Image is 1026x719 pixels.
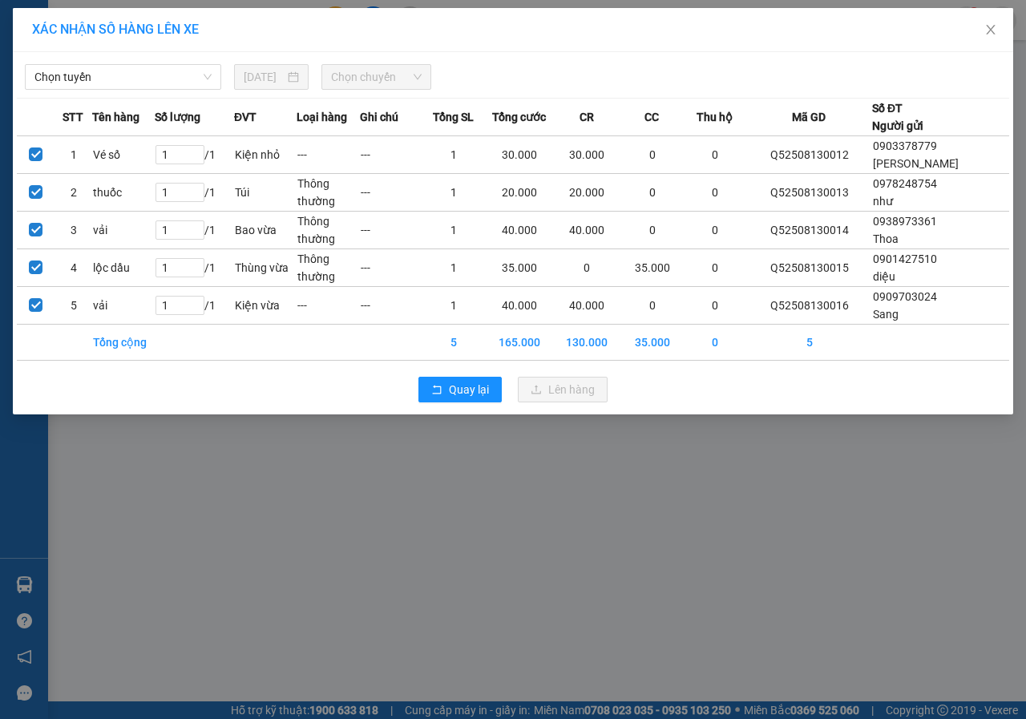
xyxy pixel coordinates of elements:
td: CC: [123,79,239,99]
td: Bao vừa [234,212,297,249]
span: ĐVT [234,108,256,126]
td: --- [360,287,422,325]
td: / 1 [155,174,234,212]
span: CR [580,108,594,126]
span: CC [644,108,659,126]
td: 0 [684,287,746,325]
td: --- [360,174,422,212]
td: Thông thường [297,174,359,212]
td: 5 [746,325,872,361]
td: 0 [621,136,684,174]
td: vải [92,212,155,249]
span: rollback [431,384,442,397]
p: Nhận: [124,17,238,32]
td: --- [297,287,359,325]
span: XÁC NHẬN SỐ HÀNG LÊN XE [32,22,199,37]
span: Quận 5 [45,17,87,32]
input: 13/08/2025 [244,68,285,86]
td: 5 [55,287,92,325]
span: Thoa [873,232,899,245]
td: 1 [422,287,485,325]
span: 0901427510 [873,252,937,265]
td: 1 [422,212,485,249]
td: 0 [684,174,746,212]
td: 5 [422,325,485,361]
span: close [984,23,997,36]
td: thuốc [92,174,155,212]
span: SL: [211,112,229,127]
p: Gửi từ: [6,17,122,32]
td: Kiện nhỏ [234,136,297,174]
td: Q52508130014 [746,212,872,249]
td: 0 [621,174,684,212]
span: 0909703024 [873,290,937,303]
span: diệu [6,34,32,50]
span: 0938973361 [873,215,937,228]
span: Quay lại [449,381,489,398]
span: Số lượng [155,108,200,126]
span: Chọn chuyến [331,65,421,89]
td: Q52508130012 [746,136,872,174]
td: 0 [621,287,684,325]
span: Mỹ Tho [158,17,201,32]
td: 35.000 [485,249,553,287]
td: 165.000 [485,325,553,361]
span: diệu [873,270,895,283]
td: CR: [6,79,123,99]
td: --- [360,212,422,249]
span: 0903378779 [873,139,937,152]
td: Thông thường [297,212,359,249]
td: Q52508130015 [746,249,872,287]
span: Lộc [124,34,146,50]
span: Tên hàng [92,108,139,126]
span: 0 [26,81,33,96]
td: / 1 [155,249,234,287]
td: 40.000 [485,212,553,249]
td: 1 [422,136,485,174]
td: 0 [684,249,746,287]
td: 20.000 [485,174,553,212]
span: như [873,195,893,208]
td: 35.000 [621,325,684,361]
td: 0 [621,212,684,249]
button: rollbackQuay lại [418,377,502,402]
div: Số ĐT Người gửi [872,99,923,135]
span: Tổng cước [492,108,546,126]
td: vải [92,287,155,325]
td: Vé số [92,136,155,174]
span: Chọn tuyến [34,65,212,89]
td: 40.000 [553,287,621,325]
td: Thùng vừa [234,249,297,287]
td: 0 [684,136,746,174]
td: 0 [553,249,621,287]
span: 0983461480 [124,52,196,67]
td: Túi [234,174,297,212]
td: 0 [684,325,746,361]
td: Thông thường [297,249,359,287]
td: 3 [55,212,92,249]
td: Q52508130013 [746,174,872,212]
span: STT [63,108,83,126]
td: 1 [422,249,485,287]
span: 0978248754 [873,177,937,190]
span: Tổng SL [433,108,474,126]
td: / 1 [155,136,234,174]
td: --- [360,136,422,174]
td: Tổng cộng [92,325,155,361]
span: Mã GD [792,108,826,126]
td: / 1 [155,212,234,249]
span: Sang [873,308,899,321]
td: 130.000 [553,325,621,361]
td: --- [360,249,422,287]
td: 20.000 [553,174,621,212]
span: Loại hàng [297,108,347,126]
td: 0 [684,212,746,249]
td: 30.000 [485,136,553,174]
td: / 1 [155,287,234,325]
td: lộc dầu [92,249,155,287]
span: 1 [229,111,238,128]
span: 1 - Thùng vừa (lộc dầu) [6,104,110,135]
span: [PERSON_NAME] [873,157,959,170]
td: --- [297,136,359,174]
td: 40.000 [553,212,621,249]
